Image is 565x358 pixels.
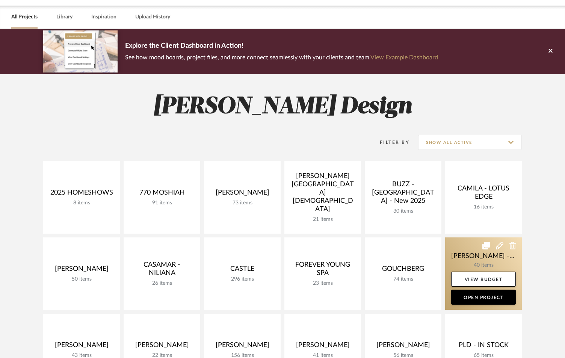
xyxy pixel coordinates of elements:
div: [PERSON_NAME] [49,341,114,352]
a: Inspiration [91,12,116,22]
p: See how mood boards, project files, and more connect seamlessly with your clients and team. [125,52,438,63]
div: GOUCHBERG [371,265,435,276]
a: Upload History [135,12,170,22]
div: 91 items [130,200,194,206]
div: 23 items [290,280,355,287]
div: 16 items [451,204,516,210]
a: All Projects [11,12,38,22]
div: 770 MOSHIAH [130,189,194,200]
div: 50 items [49,276,114,282]
div: 8 items [49,200,114,206]
div: Filter By [370,139,409,146]
div: PLD - IN STOCK [451,341,516,352]
div: 74 items [371,276,435,282]
div: CASTLE [210,265,275,276]
div: [PERSON_NAME] [371,341,435,352]
a: View Example Dashboard [370,54,438,60]
div: 73 items [210,200,275,206]
div: [PERSON_NAME] [130,341,194,352]
a: View Budget [451,272,516,287]
div: CASAMAR - NILIANA [130,261,194,280]
div: CAMILA - LOTUS EDGE [451,184,516,204]
div: 21 items [290,216,355,223]
div: [PERSON_NAME] [210,189,275,200]
div: 2025 HOMESHOWS [49,189,114,200]
a: Open Project [451,290,516,305]
div: 296 items [210,276,275,282]
div: 26 items [130,280,194,287]
div: FOREVER YOUNG SPA [290,261,355,280]
h2: [PERSON_NAME] Design [12,93,553,121]
p: Explore the Client Dashboard in Action! [125,40,438,52]
div: BUZZ - [GEOGRAPHIC_DATA] - New 2025 [371,180,435,208]
div: [PERSON_NAME] [49,265,114,276]
div: [PERSON_NAME][GEOGRAPHIC_DATA][DEMOGRAPHIC_DATA] [290,172,355,216]
img: d5d033c5-7b12-40c2-a960-1ecee1989c38.png [43,30,118,72]
a: Library [56,12,73,22]
div: 30 items [371,208,435,214]
div: [PERSON_NAME] [210,341,275,352]
div: [PERSON_NAME] [290,341,355,352]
